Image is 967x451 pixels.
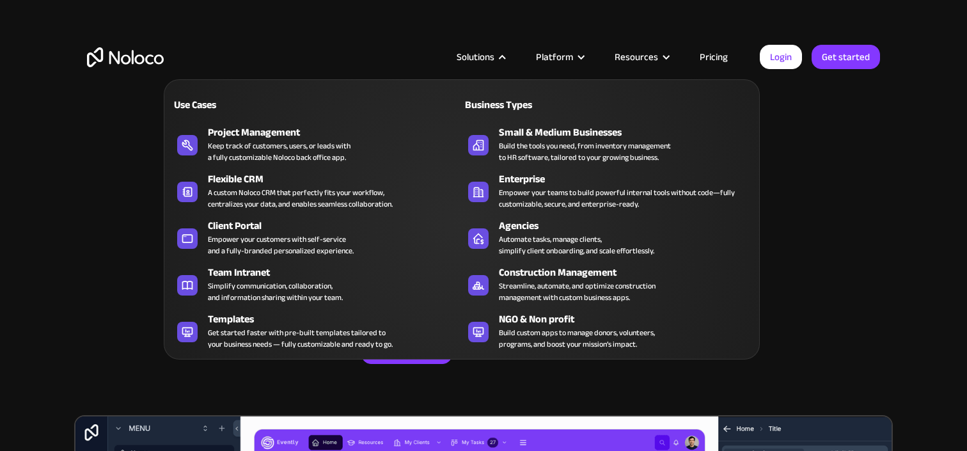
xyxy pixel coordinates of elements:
a: Login [760,45,802,69]
div: NGO & Non profit [499,312,759,327]
div: Solutions [441,49,520,65]
nav: Solutions [164,61,760,360]
div: A custom Noloco CRM that perfectly fits your workflow, centralizes your data, and enables seamles... [208,187,393,210]
div: Get started faster with pre-built templates tailored to your business needs — fully customizable ... [208,327,393,350]
a: Team IntranetSimplify communication, collaboration,and information sharing within your team. [171,262,462,306]
div: Platform [536,49,573,65]
div: Agencies [499,218,759,233]
div: Use Cases [171,97,311,113]
a: Construction ManagementStreamline, automate, and optimize constructionmanagement with custom busi... [462,262,753,306]
a: Get started [812,45,880,69]
div: Platform [520,49,599,65]
a: Use Cases [171,90,462,119]
a: Pricing [684,49,744,65]
div: Keep track of customers, users, or leads with a fully customizable Noloco back office app. [208,140,350,163]
div: Automate tasks, manage clients, simplify client onboarding, and scale effortlessly. [499,233,654,257]
div: Client Portal [208,218,468,233]
div: Flexible CRM [208,171,468,187]
a: Flexible CRMA custom Noloco CRM that perfectly fits your workflow,centralizes your data, and enab... [171,169,462,212]
a: Business Types [462,90,753,119]
a: Client PortalEmpower your customers with self-serviceand a fully-branded personalized experience. [171,216,462,259]
h2: Business Apps for Teams [87,132,880,234]
a: AgenciesAutomate tasks, manage clients,simplify client onboarding, and scale effortlessly. [462,216,753,259]
div: Enterprise [499,171,759,187]
div: Project Management [208,125,468,140]
div: Build custom apps to manage donors, volunteers, programs, and boost your mission’s impact. [499,327,655,350]
div: Construction Management [499,265,759,280]
div: Empower your customers with self-service and a fully-branded personalized experience. [208,233,354,257]
div: Resources [615,49,658,65]
div: Resources [599,49,684,65]
div: Streamline, automate, and optimize construction management with custom business apps. [499,280,656,303]
div: Business Types [462,97,602,113]
a: Small & Medium BusinessesBuild the tools you need, from inventory managementto HR software, tailo... [462,122,753,166]
div: Empower your teams to build powerful internal tools without code—fully customizable, secure, and ... [499,187,746,210]
div: Solutions [457,49,494,65]
a: NGO & Non profitBuild custom apps to manage donors, volunteers,programs, and boost your mission’s... [462,309,753,352]
a: home [87,47,164,67]
div: Simplify communication, collaboration, and information sharing within your team. [208,280,343,303]
div: Templates [208,312,468,327]
div: Small & Medium Businesses [499,125,759,140]
div: Build the tools you need, from inventory management to HR software, tailored to your growing busi... [499,140,671,163]
a: TemplatesGet started faster with pre-built templates tailored toyour business needs — fully custo... [171,309,462,352]
a: Project ManagementKeep track of customers, users, or leads witha fully customizable Noloco back o... [171,122,462,166]
div: Team Intranet [208,265,468,280]
a: EnterpriseEmpower your teams to build powerful internal tools without code—fully customizable, se... [462,169,753,212]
